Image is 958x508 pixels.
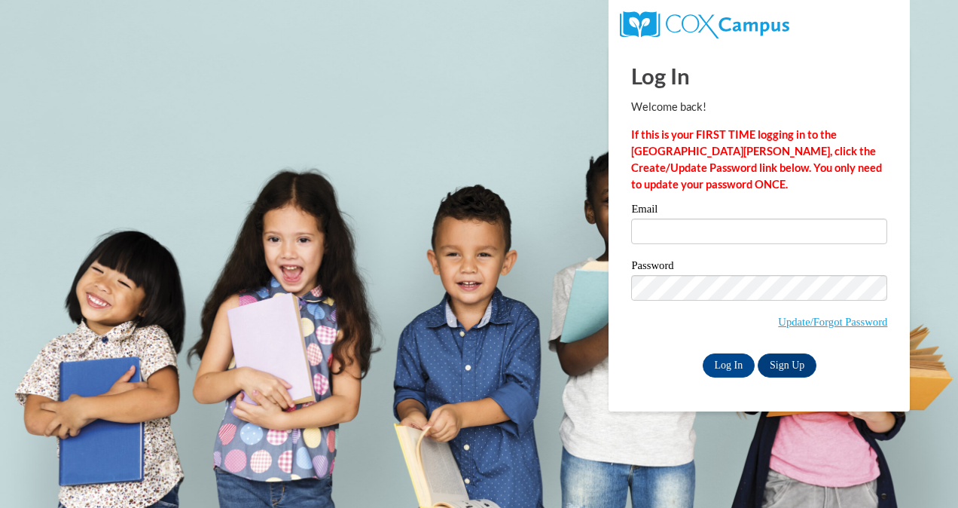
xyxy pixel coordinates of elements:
strong: If this is your FIRST TIME logging in to the [GEOGRAPHIC_DATA][PERSON_NAME], click the Create/Upd... [631,128,882,191]
a: Sign Up [758,353,816,378]
label: Password [631,260,887,275]
a: Update/Forgot Password [778,316,887,328]
input: Log In [703,353,755,378]
img: COX Campus [620,11,789,38]
label: Email [631,204,887,219]
h1: Log In [631,60,887,91]
p: Welcome back! [631,99,887,115]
